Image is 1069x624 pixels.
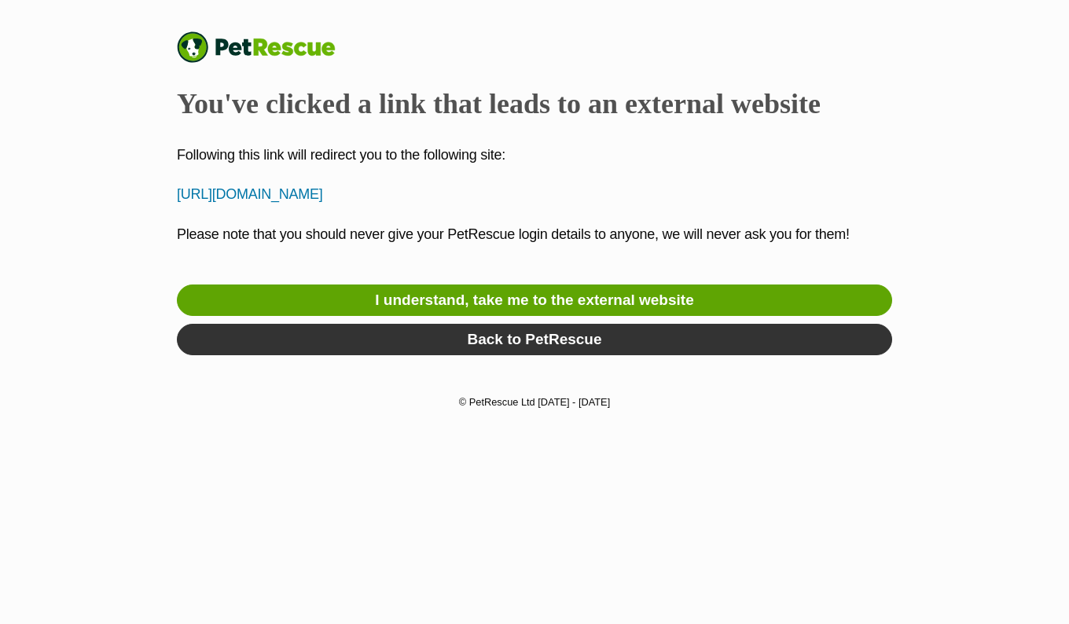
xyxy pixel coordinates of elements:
a: PetRescue [177,31,351,63]
h2: You've clicked a link that leads to an external website [177,86,892,121]
p: Please note that you should never give your PetRescue login details to anyone, we will never ask ... [177,224,892,266]
p: [URL][DOMAIN_NAME] [177,184,892,205]
a: I understand, take me to the external website [177,284,892,316]
a: Back to PetRescue [177,324,892,355]
small: © PetRescue Ltd [DATE] - [DATE] [459,396,610,408]
p: Following this link will redirect you to the following site: [177,145,892,166]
